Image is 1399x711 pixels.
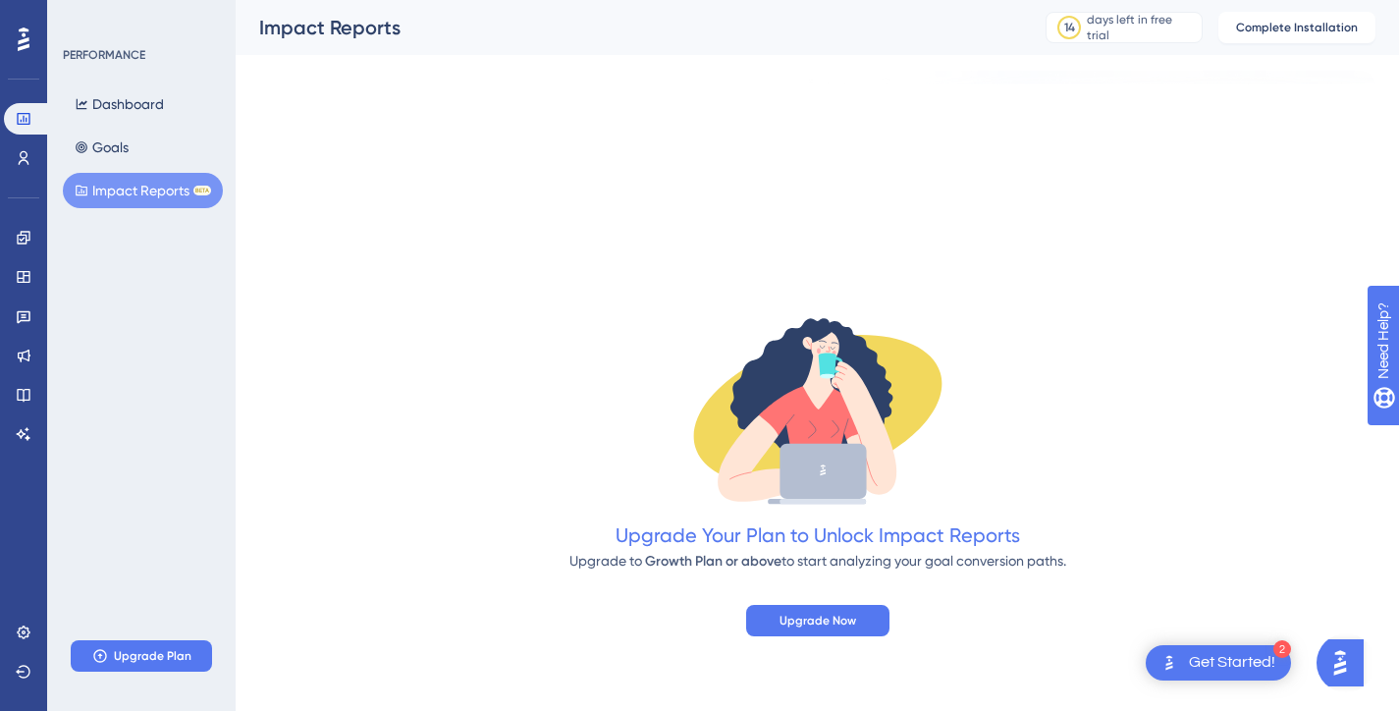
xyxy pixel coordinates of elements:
[780,613,856,629] span: Upgrade Now
[63,130,140,165] button: Goals
[114,648,191,664] span: Upgrade Plan
[1087,12,1196,43] div: days left in free trial
[63,86,176,122] button: Dashboard
[63,47,145,63] div: PERFORMANCE
[1146,645,1291,681] div: Open Get Started! checklist, remaining modules: 2
[1236,20,1358,35] span: Complete Installation
[1218,12,1375,43] button: Complete Installation
[645,553,781,570] span: Growth Plan or above
[616,523,1020,547] span: Upgrade Your Plan to Unlock Impact Reports
[1317,633,1375,692] iframe: UserGuiding AI Assistant Launcher
[71,640,212,672] button: Upgrade Plan
[193,186,211,195] div: BETA
[46,5,123,28] span: Need Help?
[1273,640,1291,658] div: 2
[1189,652,1275,674] div: Get Started!
[1064,20,1075,35] div: 14
[63,173,223,208] button: Impact ReportsBETA
[259,14,996,41] div: Impact Reports
[569,553,1066,569] span: Upgrade to to start analyzing your goal conversion paths.
[1157,651,1181,675] img: launcher-image-alternative-text
[746,605,889,636] button: Upgrade Now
